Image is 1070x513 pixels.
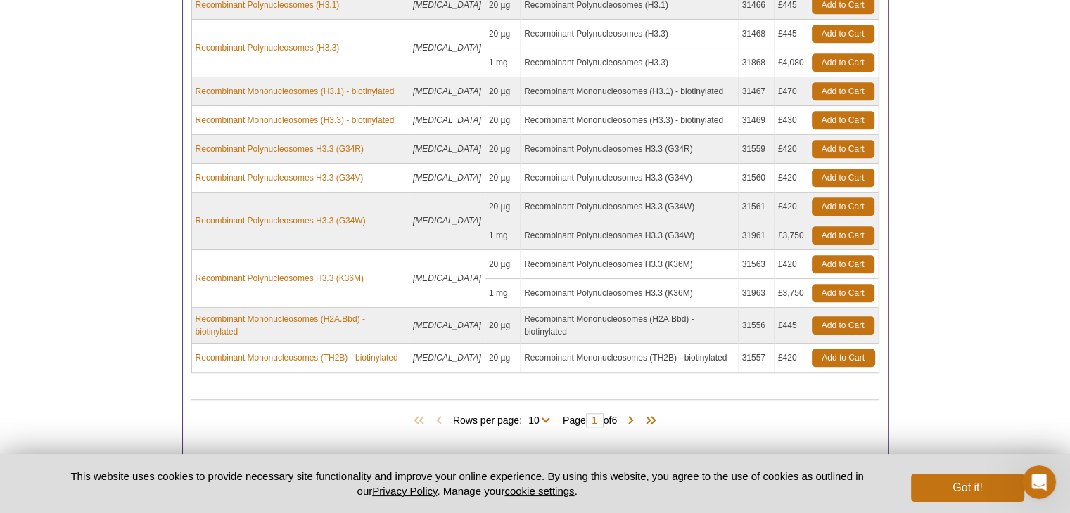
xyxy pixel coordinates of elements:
[775,193,808,221] td: £420
[739,20,775,48] td: 31468
[196,272,364,285] a: Recombinant Polynucleosomes H3.3 (K36M)
[413,320,481,330] i: [MEDICAL_DATA]
[485,77,521,106] td: 20 µg
[521,106,738,135] td: Recombinant Mononucleosomes (H3.3) - biotinylated
[521,135,738,164] td: Recombinant Polynucleosomes H3.3 (G34R)
[812,140,874,158] a: Add to Cart
[775,344,808,372] td: £420
[485,193,521,221] td: 20 µg
[775,106,808,135] td: £430
[196,214,366,227] a: Recombinant Polynucleosomes H3.3 (G34W)
[413,173,481,183] i: [MEDICAL_DATA]
[739,221,775,250] td: 31961
[739,250,775,279] td: 31563
[638,414,659,428] span: Last Page
[411,414,432,428] span: First Page
[812,111,874,129] a: Add to Cart
[775,77,808,106] td: £470
[739,308,775,344] td: 31556
[812,197,874,216] a: Add to Cart
[521,193,738,221] td: Recombinant Polynucleosomes H3.3 (G34W)
[739,48,775,77] td: 31868
[196,41,340,54] a: Recombinant Polynucleosomes (H3.3)
[413,216,481,226] i: [MEDICAL_DATA]
[485,308,521,344] td: 20 µg
[775,48,808,77] td: £4,080
[812,284,874,302] a: Add to Cart
[521,250,738,279] td: Recombinant Polynucleosomes H3.3 (K36M)
[413,273,481,283] i: [MEDICAL_DATA]
[812,316,874,335] a: Add to Cart
[911,474,1024,502] button: Got it!
[485,279,521,308] td: 1 mg
[624,414,638,428] span: Next Page
[413,353,481,363] i: [MEDICAL_DATA]
[196,114,395,126] a: Recombinant Mononucleosomes (H3.3) - biotinylated
[196,85,395,98] a: Recombinant Mononucleosomes (H3.1) - biotinylated
[611,415,617,426] span: 6
[739,106,775,135] td: 31469
[812,255,874,273] a: Add to Cart
[521,164,738,193] td: Recombinant Polynucleosomes H3.3 (G34V)
[504,485,574,497] button: cookie settings
[485,221,521,250] td: 1 mg
[413,43,481,53] i: [MEDICAL_DATA]
[775,164,808,193] td: £420
[196,143,364,155] a: Recombinant Polynucleosomes H3.3 (G34R)
[739,344,775,372] td: 31557
[812,82,874,100] a: Add to Cart
[556,413,624,427] span: Page of
[812,226,874,245] a: Add to Cart
[812,169,874,187] a: Add to Cart
[485,344,521,372] td: 20 µg
[196,313,405,338] a: Recombinant Mononucleosomes (H2A.Bbd) - biotinylated
[46,469,889,498] p: This website uses cookies to provide necessary site functionality and improve your online experie...
[739,164,775,193] td: 31560
[739,135,775,164] td: 31559
[812,349,875,367] a: Add to Cart
[196,351,398,364] a: Recombinant Mononucleosomes (TH2B) - biotinylated
[775,135,808,164] td: £420
[739,193,775,221] td: 31561
[812,53,874,72] a: Add to Cart
[739,77,775,106] td: 31467
[775,20,808,48] td: £445
[485,250,521,279] td: 20 µg
[775,250,808,279] td: £420
[485,164,521,193] td: 20 µg
[196,171,364,184] a: Recombinant Polynucleosomes H3.3 (G34V)
[413,86,481,96] i: [MEDICAL_DATA]
[372,485,437,497] a: Privacy Policy
[521,279,738,308] td: Recombinant Polynucleosomes H3.3 (K36M)
[521,344,738,372] td: Recombinant Mononucleosomes (TH2B) - biotinylated
[1022,465,1056,499] iframe: Intercom live chat
[432,414,446,428] span: Previous Page
[775,308,808,344] td: £445
[739,279,775,308] td: 31963
[413,144,481,154] i: [MEDICAL_DATA]
[521,20,738,48] td: Recombinant Polynucleosomes (H3.3)
[521,221,738,250] td: Recombinant Polynucleosomes H3.3 (G34W)
[812,25,874,43] a: Add to Cart
[775,221,808,250] td: £3,750
[521,77,738,106] td: Recombinant Mononucleosomes (H3.1) - biotinylated
[485,48,521,77] td: 1 mg
[521,48,738,77] td: Recombinant Polynucleosomes (H3.3)
[775,279,808,308] td: £3,750
[485,106,521,135] td: 20 µg
[413,115,481,125] i: [MEDICAL_DATA]
[453,413,556,427] span: Rows per page:
[485,135,521,164] td: 20 µg
[521,308,738,344] td: Recombinant Mononucleosomes (H2A.Bbd) - biotinylated
[191,399,879,400] h2: Products (58)
[485,20,521,48] td: 20 µg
